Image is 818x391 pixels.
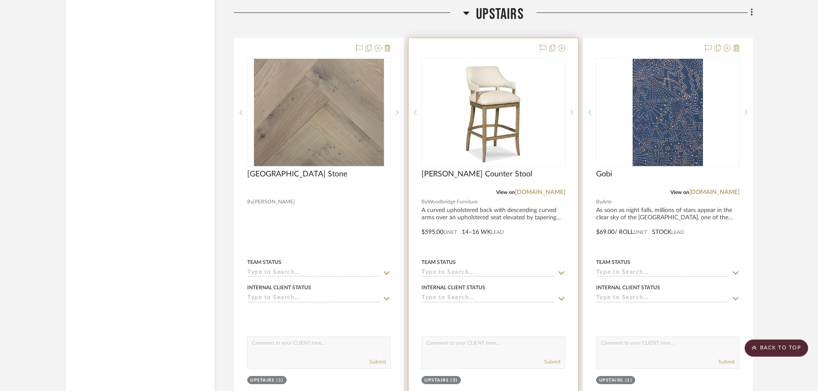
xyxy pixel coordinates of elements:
div: (1) [625,377,633,384]
input: Type to Search… [421,269,554,277]
button: Submit [718,358,735,366]
div: Internal Client Status [421,284,485,291]
span: [GEOGRAPHIC_DATA] Stone [247,170,348,179]
scroll-to-top-button: BACK TO TOP [745,339,808,357]
span: By [421,198,427,206]
img: Gobi [633,59,703,166]
div: Upstairs [250,377,274,384]
span: [PERSON_NAME] [253,198,295,206]
input: Type to Search… [421,294,554,303]
div: Team Status [596,258,630,266]
div: Internal Client Status [596,284,660,291]
div: (1) [276,377,284,384]
input: Type to Search… [247,269,380,277]
div: 0 [248,58,390,167]
div: Team Status [421,258,456,266]
span: Arte [602,198,612,206]
div: 0 [422,58,564,167]
div: Internal Client Status [247,284,311,291]
a: [DOMAIN_NAME] [689,189,739,195]
img: SoHo Peak Beach Stone [254,59,384,166]
span: By [596,198,602,206]
div: (3) [451,377,458,384]
button: Submit [370,358,386,366]
input: Type to Search… [596,294,729,303]
span: By [247,198,253,206]
a: [DOMAIN_NAME] [515,189,565,195]
div: Upstairs [424,377,448,384]
img: Timothy Counter Stool [439,59,547,166]
div: Team Status [247,258,282,266]
span: Upstairs [476,5,524,24]
button: Submit [544,358,560,366]
input: Type to Search… [247,294,380,303]
span: View on [670,190,689,195]
span: Gobi [596,170,612,179]
div: Upstairs [599,377,623,384]
span: View on [496,190,515,195]
span: Woodbridge Furniture [427,198,478,206]
input: Type to Search… [596,269,729,277]
span: [PERSON_NAME] Counter Stool [421,170,532,179]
